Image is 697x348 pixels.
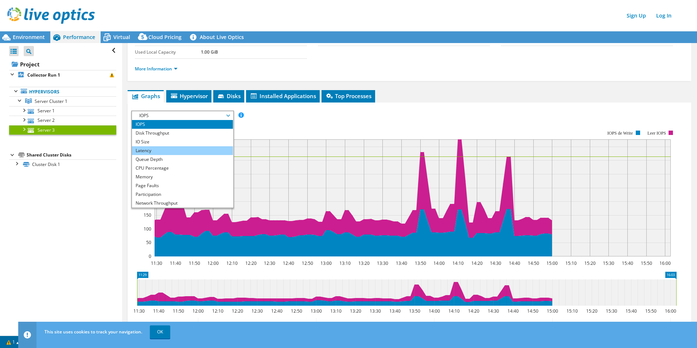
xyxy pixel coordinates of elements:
[9,58,116,70] a: Project
[207,260,218,266] text: 12:00
[148,34,182,40] span: Cloud Pricing
[389,308,400,314] text: 13:40
[187,31,249,43] a: About Live Optics
[144,212,151,218] text: 150
[584,260,595,266] text: 15:20
[153,308,164,314] text: 11:40
[135,49,201,56] label: Used Local Capacity
[647,131,666,136] text: Leer IOPS
[135,66,178,72] a: More Information
[188,260,200,266] text: 11:50
[566,308,577,314] text: 15:10
[231,308,243,314] text: 12:20
[527,308,538,314] text: 14:50
[113,34,130,40] span: Virtual
[622,260,633,266] text: 15:40
[132,129,233,138] li: Disk Throughput
[245,260,256,266] text: 12:20
[170,260,181,266] text: 11:40
[9,96,116,106] a: Server Cluster 1
[63,34,95,40] span: Performance
[27,151,116,159] div: Shared Cluster Disks
[131,92,160,100] span: Graphs
[150,325,170,339] a: OK
[320,260,331,266] text: 13:00
[339,260,350,266] text: 13:10
[603,260,614,266] text: 15:30
[301,260,313,266] text: 12:50
[251,308,262,314] text: 12:30
[146,239,151,245] text: 50
[170,92,208,100] span: Hypervisor
[565,260,576,266] text: 15:10
[7,7,95,24] img: live_optics_svg.svg
[9,116,116,125] a: Server 2
[132,120,233,129] li: IOPS
[9,87,116,96] a: Hypervisors
[133,308,144,314] text: 11:30
[625,308,636,314] text: 15:40
[396,260,407,266] text: 13:40
[452,260,463,266] text: 14:10
[527,260,539,266] text: 14:50
[9,159,116,169] a: Cluster Disk 1
[132,146,233,155] li: Latency
[212,308,223,314] text: 12:10
[192,308,203,314] text: 12:00
[132,173,233,181] li: Memory
[250,92,316,100] span: Installed Applications
[132,155,233,164] li: Queue Depth
[144,226,151,232] text: 100
[468,308,479,314] text: 14:20
[217,92,241,100] span: Disks
[487,308,499,314] text: 14:30
[586,308,597,314] text: 15:20
[9,125,116,135] a: Server 3
[369,308,381,314] text: 13:30
[310,308,322,314] text: 13:00
[546,260,557,266] text: 15:00
[132,164,233,173] li: CPU Percentage
[623,10,650,21] a: Sign Up
[291,308,302,314] text: 12:50
[330,308,341,314] text: 13:10
[645,308,656,314] text: 15:50
[172,308,184,314] text: 11:50
[325,92,371,100] span: Top Processes
[136,111,229,120] span: IOPS
[448,308,459,314] text: 14:10
[358,260,369,266] text: 13:20
[1,337,24,347] a: 1
[409,308,420,314] text: 13:50
[226,260,237,266] text: 12:10
[132,138,233,146] li: IO Size
[201,49,218,55] b: 1.00 GiB
[9,106,116,116] a: Server 1
[132,190,233,199] li: Participation
[9,70,116,80] a: Collector Run 1
[132,181,233,190] li: Page Faults
[546,308,558,314] text: 15:00
[27,72,60,78] b: Collector Run 1
[264,260,275,266] text: 12:30
[13,34,45,40] span: Environment
[350,308,361,314] text: 13:20
[283,260,294,266] text: 12:40
[659,260,670,266] text: 16:00
[490,260,501,266] text: 14:30
[607,131,633,136] text: IOPS de Write
[377,260,388,266] text: 13:30
[433,260,444,266] text: 14:00
[44,329,142,335] span: This site uses cookies to track your navigation.
[414,260,426,266] text: 13:50
[640,260,652,266] text: 15:50
[665,308,676,314] text: 16:00
[509,260,520,266] text: 14:40
[271,308,282,314] text: 12:40
[149,253,151,259] text: 0
[471,260,482,266] text: 14:20
[35,98,67,104] span: Server Cluster 1
[507,308,518,314] text: 14:40
[606,308,617,314] text: 15:30
[132,199,233,208] li: Network Throughput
